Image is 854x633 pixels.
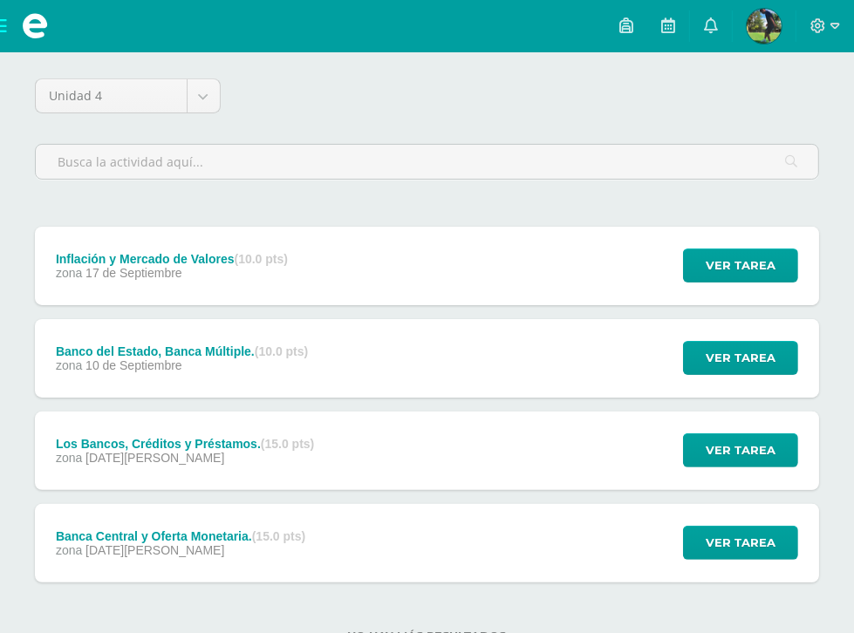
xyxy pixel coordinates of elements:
strong: (10.0 pts) [235,252,288,266]
input: Busca la actividad aquí... [36,145,818,179]
span: Ver tarea [706,249,775,282]
strong: (15.0 pts) [252,529,305,543]
button: Ver tarea [683,248,798,282]
span: [DATE][PERSON_NAME] [85,543,224,557]
div: Los Bancos, Créditos y Préstamos. [56,437,314,451]
span: Unidad 4 [49,79,174,112]
span: 17 de Septiembre [85,266,182,280]
span: zona [56,451,82,465]
strong: (10.0 pts) [255,344,308,358]
span: Ver tarea [706,342,775,374]
span: Ver tarea [706,527,775,559]
strong: (15.0 pts) [261,437,314,451]
a: Unidad 4 [36,79,220,112]
img: c1e7d8a50a2bc1d0d9297ac583c31e88.png [747,9,782,44]
span: Ver tarea [706,434,775,466]
span: 10 de Septiembre [85,358,182,372]
button: Ver tarea [683,433,798,467]
button: Ver tarea [683,526,798,560]
span: zona [56,358,82,372]
div: Banca Central y Oferta Monetaria. [56,529,305,543]
span: zona [56,543,82,557]
div: Inflación y Mercado de Valores [56,252,288,266]
span: zona [56,266,82,280]
button: Ver tarea [683,341,798,375]
span: [DATE][PERSON_NAME] [85,451,224,465]
div: Banco del Estado, Banca Múltiple. [56,344,308,358]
